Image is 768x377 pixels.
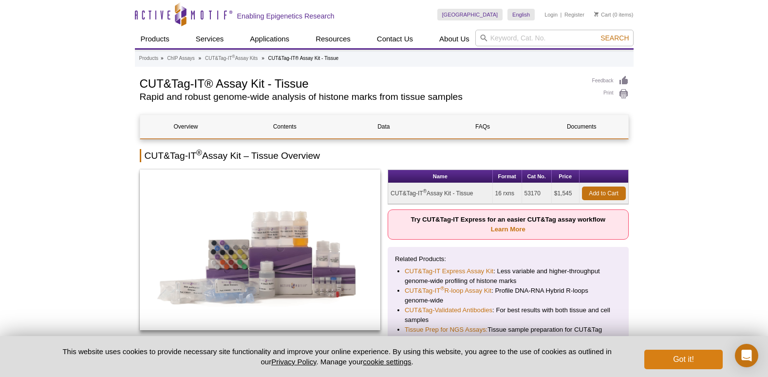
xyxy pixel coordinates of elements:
[491,226,525,233] a: Learn More
[594,9,634,20] li: (0 items)
[493,183,522,204] td: 16 rxns
[592,89,629,99] a: Print
[135,30,175,48] a: Products
[735,344,758,367] div: Open Intercom Messenger
[140,115,232,138] a: Overview
[205,54,258,63] a: CUT&Tag-IT®Assay Kits
[405,266,612,286] li: : Less variable and higher-throughput genome-wide profiling of histone marks
[405,305,612,325] li: : For best results with both tissue and cell samples
[405,325,612,335] li: Tissue sample preparation for CUT&Tag
[139,54,158,63] a: Products
[598,34,632,42] button: Search
[405,266,493,276] a: CUT&Tag-IT Express Assay Kit
[600,34,629,42] span: Search
[594,11,611,18] a: Cart
[564,11,584,18] a: Register
[405,335,464,344] a: pA-Tn5 Transposase
[405,305,492,315] a: CUT&Tag-Validated Antibodies
[140,75,582,90] h1: CUT&Tag-IT® Assay Kit - Tissue
[493,170,522,183] th: Format
[190,30,230,48] a: Services
[440,285,444,291] sup: ®
[433,30,475,48] a: About Us
[544,11,558,18] a: Login
[196,149,202,157] sup: ®
[437,115,528,138] a: FAQs
[271,358,316,366] a: Privacy Policy
[239,115,331,138] a: Contents
[388,183,493,204] td: CUT&Tag-IT Assay Kit - Tissue
[437,9,503,20] a: [GEOGRAPHIC_DATA]
[140,149,629,162] h2: CUT&Tag-IT Assay Kit – Tissue Overview
[582,187,626,200] a: Add to Cart
[522,170,552,183] th: Cat No.
[405,286,612,305] li: : Profile DNA-RNA Hybrid R-loops genome-wide
[232,54,235,59] sup: ®
[262,56,264,61] li: »
[594,12,599,17] img: Your Cart
[552,170,580,183] th: Price
[561,9,562,20] li: |
[237,12,335,20] h2: Enabling Epigenetics Research
[475,30,634,46] input: Keyword, Cat. No.
[411,216,605,233] strong: Try CUT&Tag-IT Express for an easier CUT&Tag assay workflow
[363,358,411,366] button: cookie settings
[46,346,629,367] p: This website uses cookies to provide necessary site functionality and improve your online experie...
[388,170,493,183] th: Name
[167,54,195,63] a: ChIP Assays
[199,56,202,61] li: »
[536,115,627,138] a: Documents
[161,56,164,61] li: »
[310,30,356,48] a: Resources
[552,183,580,204] td: $1,545
[423,188,427,194] sup: ®
[405,335,612,344] li: : Recombinant transposase enzymes
[644,350,722,369] button: Got it!
[140,93,582,101] h2: Rapid and robust genome-wide analysis of histone marks from tissue samples
[338,115,430,138] a: Data
[371,30,419,48] a: Contact Us
[592,75,629,86] a: Feedback
[405,325,487,335] a: Tissue Prep for NGS Assays:
[140,170,381,330] img: CUT&Tag-IT Assay Kit - Tissue
[244,30,295,48] a: Applications
[268,56,338,61] li: CUT&Tag-IT® Assay Kit - Tissue
[395,254,621,264] p: Related Products:
[405,286,491,296] a: CUT&Tag-IT®R-loop Assay Kit
[522,183,552,204] td: 53170
[507,9,535,20] a: English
